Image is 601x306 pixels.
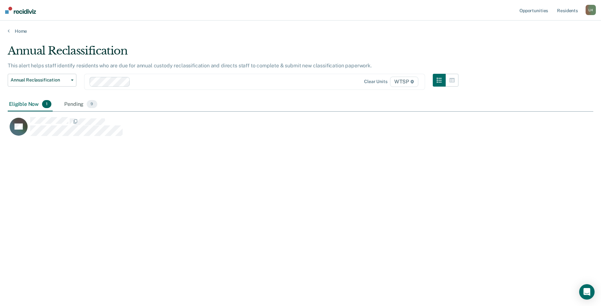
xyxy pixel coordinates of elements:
span: 1 [42,100,51,108]
div: Pending9 [63,98,98,112]
div: Clear units [364,79,388,84]
span: 9 [87,100,97,108]
img: Recidiviz [5,7,36,14]
p: This alert helps staff identify residents who are due for annual custody reclassification and dir... [8,63,372,69]
div: L H [586,5,596,15]
button: LH [586,5,596,15]
a: Home [8,28,593,34]
div: Eligible Now1 [8,98,53,112]
span: Annual Reclassification [11,77,68,83]
div: Open Intercom Messenger [579,284,595,300]
button: Annual Reclassification [8,74,76,87]
div: Annual Reclassification [8,44,458,63]
span: WTSP [390,77,418,87]
div: CaseloadOpportunityCell-00202271 [8,117,520,142]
